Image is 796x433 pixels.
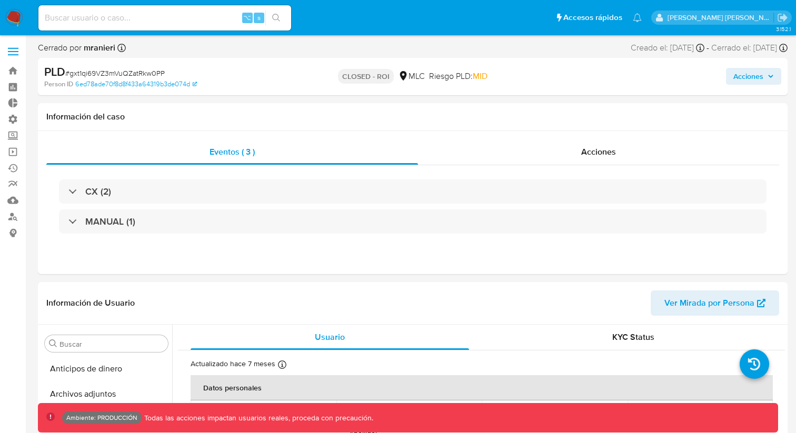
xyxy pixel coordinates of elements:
[429,71,487,82] span: Riesgo PLD:
[142,413,373,423] p: Todas las acciones impactan usuarios reales, proceda con precaución.
[473,70,487,82] span: MID
[66,416,137,420] p: Ambiente: PRODUCCIÓN
[75,79,197,89] a: 6ed78ade70f8d8f433a64319b3de074d
[633,13,642,22] a: Notificaciones
[59,339,164,349] input: Buscar
[651,290,779,316] button: Ver Mirada por Persona
[777,12,788,23] a: Salir
[191,375,773,400] th: Datos personales
[82,42,115,54] b: mranieri
[41,381,172,407] button: Archivos adjuntos
[38,11,291,25] input: Buscar usuario o caso...
[315,331,345,343] span: Usuario
[65,68,165,78] span: # gxt1qi69VZ3mVuQZatRkw0PP
[59,209,767,234] div: MANUAL (1)
[338,69,394,84] p: CLOSED - ROI
[612,331,654,343] span: KYC Status
[44,79,73,89] b: Person ID
[631,42,704,54] div: Creado el: [DATE]
[664,290,754,316] span: Ver Mirada por Persona
[38,42,115,54] span: Cerrado por
[733,68,763,85] span: Acciones
[726,68,781,85] button: Acciones
[210,146,255,158] span: Eventos ( 3 )
[191,359,275,369] p: Actualizado hace 7 meses
[668,13,774,23] p: carolina.romo@mercadolibre.com.co
[711,42,788,54] div: Cerrado el: [DATE]
[46,298,135,308] h1: Información de Usuario
[85,186,111,197] h3: CX (2)
[46,112,779,122] h1: Información del caso
[398,71,425,82] div: MLC
[265,11,287,25] button: search-icon
[581,146,616,158] span: Acciones
[707,42,709,54] span: -
[85,216,135,227] h3: MANUAL (1)
[41,356,172,381] button: Anticipos de dinero
[257,13,261,23] span: s
[49,339,57,348] button: Buscar
[243,13,251,23] span: ⌥
[640,400,700,410] p: Nombre completo :
[44,63,65,80] b: PLD
[59,179,767,204] div: CX (2)
[563,12,622,23] span: Accesos rápidos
